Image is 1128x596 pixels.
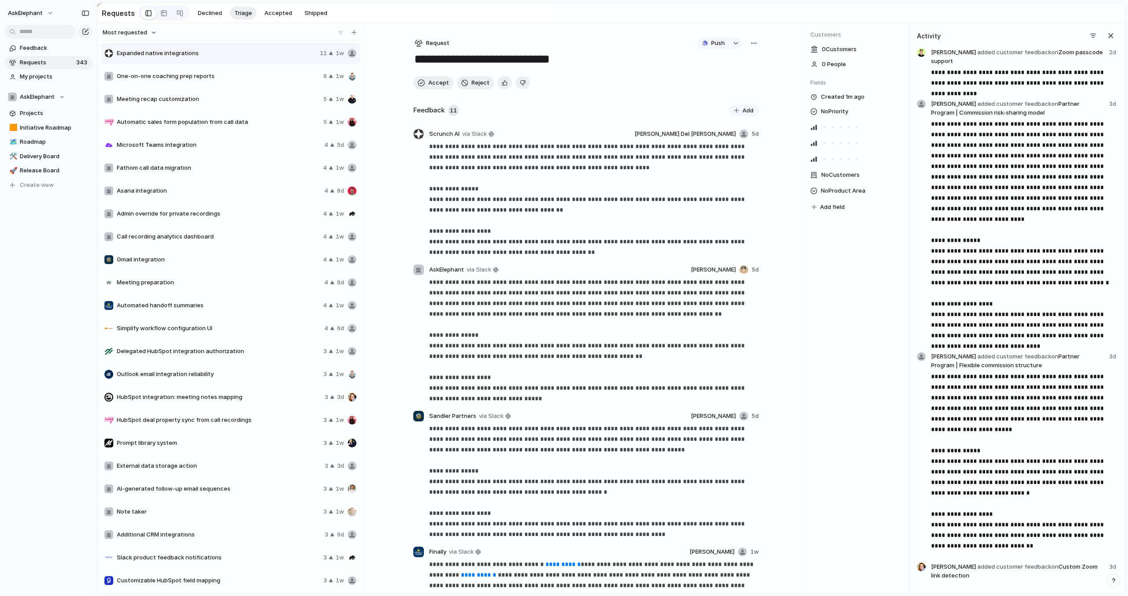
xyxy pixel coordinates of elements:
[413,37,451,49] button: Request
[20,181,54,190] span: Create view
[479,412,504,421] span: via Slack
[8,9,43,18] span: AskElephant
[4,121,93,134] a: 🟧Initiative Roadmap
[931,48,1103,64] a: Zoom passcode support
[300,7,332,20] button: Shipped
[931,563,1098,579] a: Custom Zoom link detection
[4,6,58,20] button: AskElephant
[457,76,494,89] button: Reject
[336,507,344,516] span: 1w
[117,255,319,264] span: Gmail integration
[20,152,89,161] span: Delivery Board
[4,164,93,177] a: 🚀Release Board
[1051,353,1058,360] span: on
[821,170,860,180] span: No Customers
[336,164,344,172] span: 1w
[336,416,344,425] span: 1w
[324,324,328,333] span: 4
[752,265,759,274] span: 5d
[460,129,496,139] a: via Slack
[336,49,344,58] span: 1w
[449,548,474,556] span: via Slack
[336,576,344,585] span: 1w
[336,484,344,493] span: 1w
[4,90,93,104] button: AskElephant
[4,107,93,120] a: Projects
[336,347,344,356] span: 1w
[323,232,327,241] span: 4
[117,186,321,195] span: Asana integration
[20,109,89,118] span: Projects
[429,412,476,421] span: Sandler Partners
[323,301,327,310] span: 4
[634,130,736,138] span: [PERSON_NAME] Del [PERSON_NAME]
[467,265,491,274] span: via Slack
[8,166,17,175] button: 🚀
[477,411,512,421] a: via Slack
[324,278,328,287] span: 4
[8,138,17,146] button: 🗺️
[117,118,320,127] span: Automatic sales form population from call data
[1109,562,1118,571] span: 3d
[413,76,453,89] button: Accept
[691,265,736,274] span: [PERSON_NAME]
[426,39,449,48] span: Request
[323,484,327,493] span: 3
[20,44,89,52] span: Feedback
[931,562,1104,580] span: [PERSON_NAME]
[324,141,328,149] span: 4
[324,186,328,195] span: 4
[323,255,327,264] span: 4
[820,203,845,212] span: Add field
[9,137,15,147] div: 🗺️
[931,352,1104,369] span: [PERSON_NAME]
[20,72,89,81] span: My projects
[337,393,344,402] span: 3d
[323,553,327,562] span: 3
[9,123,15,133] div: 🟧
[1051,48,1058,56] span: on
[4,56,93,69] a: Requests343
[323,164,327,172] span: 4
[323,576,327,585] span: 3
[447,547,482,557] a: via Slack
[462,130,487,138] span: via Slack
[117,164,319,172] span: Fathom call data migration
[1051,563,1058,570] span: on
[193,7,226,20] button: Declined
[4,135,93,149] a: 🗺️Roadmap
[336,118,344,127] span: 1w
[76,58,89,67] span: 343
[4,150,93,163] a: 🛠️Delivery Board
[9,166,15,176] div: 🚀
[977,48,1051,56] span: added customer feedback
[697,37,729,49] button: Push
[810,78,902,87] span: Fields
[931,353,1080,369] a: Partner Program | Flexible commission structure
[20,166,89,175] span: Release Board
[336,370,344,379] span: 1w
[117,507,320,516] span: Note taker
[336,255,344,264] span: 1w
[4,41,93,55] a: Feedback
[336,72,344,81] span: 1w
[429,130,460,138] span: Scrunch AI
[117,530,321,539] span: Additional CRM integrations
[448,105,459,116] span: 11
[20,93,55,101] span: AskElephant
[323,95,327,104] span: 5
[323,439,327,447] span: 3
[304,9,327,18] span: Shipped
[325,530,328,539] span: 3
[337,324,344,333] span: 6d
[1109,48,1118,57] span: 2d
[325,393,328,402] span: 3
[234,9,252,18] span: Triage
[117,576,320,585] span: Customizable HubSpot field mapping
[117,347,320,356] span: Delegated HubSpot integration authorization
[323,370,327,379] span: 3
[117,553,320,562] span: Slack product feedback notifications
[336,95,344,104] span: 1w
